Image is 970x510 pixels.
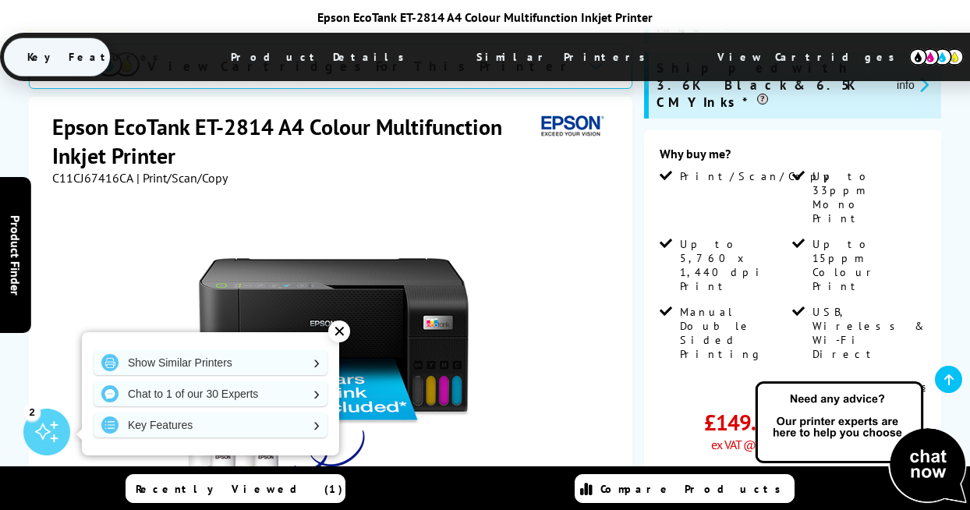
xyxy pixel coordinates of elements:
[8,215,23,296] span: Product Finder
[680,169,841,183] span: Print/Scan/Copy
[52,112,534,170] h1: Epson EcoTank ET-2814 A4 Colour Multifunction Inkjet Printer
[575,474,795,503] a: Compare Products
[680,237,790,293] span: Up to 5,760 x 1,440 dpi Print
[136,170,228,186] span: | Print/Scan/Copy
[52,170,133,186] span: C11CJ67416CA
[711,437,779,452] span: ex VAT @ 20%
[94,413,327,437] a: Key Features
[453,38,677,76] span: Similar Printers
[694,37,933,77] span: View Cartridges
[535,112,607,141] img: Epson
[328,321,350,342] div: ✕
[23,403,41,420] div: 2
[4,38,190,76] span: Key Features
[126,474,345,503] a: Recently Viewed (1)
[94,350,327,375] a: Show Similar Printers
[136,482,343,496] span: Recently Viewed (1)
[94,381,327,406] a: Chat to 1 of our 30 Experts
[812,305,922,361] span: USB, Wireless & Wi-Fi Direct
[600,482,789,496] span: Compare Products
[207,38,436,76] span: Product Details
[812,237,922,293] span: Up to 15ppm Colour Print
[660,146,926,169] div: Why buy me?
[812,169,922,225] span: Up to 33ppm Mono Print
[752,379,970,507] img: Open Live Chat window
[680,305,790,361] span: Manual Double Sided Printing
[909,48,964,66] img: cmyk-icon.svg
[704,408,779,437] span: £149.00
